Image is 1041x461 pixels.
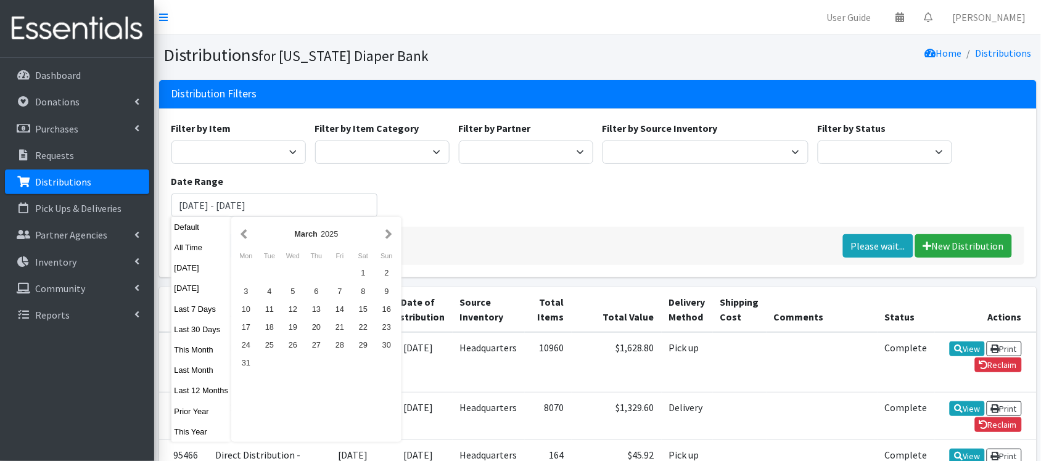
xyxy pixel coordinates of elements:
[878,392,935,439] td: Complete
[328,300,352,318] div: 14
[767,287,878,332] th: Comments
[5,196,149,221] a: Pick Ups & Deliveries
[459,121,531,136] label: Filter by Partner
[234,248,258,264] div: Monday
[159,287,208,332] th: ID
[943,5,1036,30] a: [PERSON_NAME]
[234,300,258,318] div: 10
[315,121,419,136] label: Filter by Item Category
[662,332,713,393] td: Pick up
[258,318,281,336] div: 18
[159,332,208,393] td: 95688
[171,341,232,359] button: This Month
[603,121,718,136] label: Filter by Source Inventory
[352,248,375,264] div: Saturday
[384,332,453,393] td: [DATE]
[453,392,525,439] td: Headquarters
[35,123,78,135] p: Purchases
[375,318,398,336] div: 23
[35,229,107,241] p: Partner Agencies
[258,282,281,300] div: 4
[305,300,328,318] div: 13
[258,300,281,318] div: 11
[171,239,232,256] button: All Time
[987,341,1022,356] a: Print
[171,279,232,297] button: [DATE]
[384,287,453,332] th: Date of Distribution
[35,176,91,188] p: Distributions
[925,47,962,59] a: Home
[352,264,375,282] div: 1
[352,318,375,336] div: 22
[5,222,149,247] a: Partner Agencies
[818,121,886,136] label: Filter by Status
[35,309,70,321] p: Reports
[5,89,149,114] a: Donations
[234,336,258,354] div: 24
[281,300,305,318] div: 12
[525,287,572,332] th: Total Items
[375,264,398,282] div: 2
[976,47,1032,59] a: Distributions
[453,287,525,332] th: Source Inventory
[234,318,258,336] div: 17
[171,361,232,379] button: Last Month
[171,423,232,441] button: This Year
[171,121,231,136] label: Filter by Item
[662,392,713,439] td: Delivery
[35,202,122,214] p: Pick Ups & Deliveries
[281,248,305,264] div: Wednesday
[572,392,662,439] td: $1,329.60
[352,300,375,318] div: 15
[305,336,328,354] div: 27
[5,169,149,194] a: Distributions
[328,248,352,264] div: Friday
[259,47,429,65] small: for [US_STATE] Diaper Bank
[281,282,305,300] div: 5
[171,194,378,217] input: January 1, 2011 - December 31, 2011
[171,300,232,318] button: Last 7 Days
[171,88,257,100] h3: Distribution Filters
[453,332,525,393] td: Headquarters
[305,248,328,264] div: Thursday
[352,336,375,354] div: 29
[258,336,281,354] div: 25
[975,417,1022,432] a: Reclaim
[171,381,232,399] button: Last 12 Months
[987,401,1022,416] a: Print
[234,354,258,372] div: 31
[375,282,398,300] div: 9
[572,332,662,393] td: $1,628.80
[878,332,935,393] td: Complete
[305,318,328,336] div: 20
[5,63,149,88] a: Dashboard
[35,96,80,108] p: Donations
[843,234,913,258] a: Please wait...
[572,287,662,332] th: Total Value
[35,69,81,81] p: Dashboard
[352,282,375,300] div: 8
[662,287,713,332] th: Delivery Method
[915,234,1012,258] a: New Distribution
[281,318,305,336] div: 19
[171,320,232,338] button: Last 30 Days
[5,276,149,301] a: Community
[258,248,281,264] div: Tuesday
[950,341,985,356] a: View
[159,392,208,439] td: 95167
[878,287,935,332] th: Status
[328,318,352,336] div: 21
[375,248,398,264] div: Sunday
[35,282,85,295] p: Community
[384,392,453,439] td: [DATE]
[5,250,149,274] a: Inventory
[5,8,149,49] img: HumanEssentials
[713,287,767,332] th: Shipping Cost
[375,336,398,354] div: 30
[321,229,338,239] span: 2025
[935,287,1037,332] th: Actions
[328,336,352,354] div: 28
[171,402,232,420] button: Prior Year
[525,332,572,393] td: 10960
[817,5,881,30] a: User Guide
